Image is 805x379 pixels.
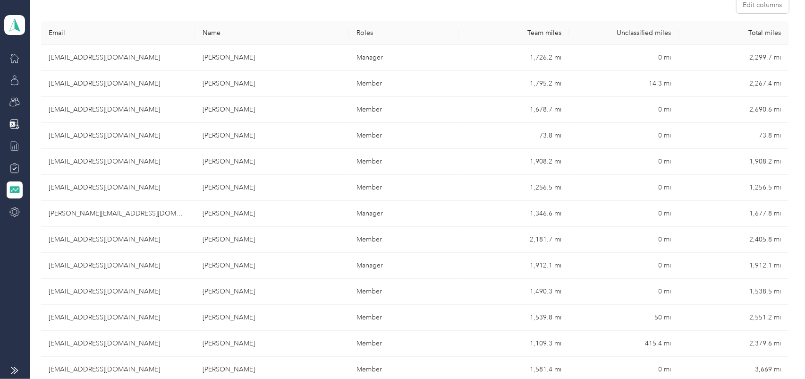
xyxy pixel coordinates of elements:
td: tjones@corefoodservice.com [41,305,195,331]
td: 1,256.5 mi [679,175,789,201]
td: 1,912.1 mi [459,253,569,279]
td: 2,299.7 mi [679,45,789,71]
td: Member [349,305,459,331]
td: 0 mi [569,123,679,149]
td: 73.8 mi [459,123,569,149]
td: kdevers@corefoodservice.com [41,253,195,279]
td: egeppi@corefoodservice.com [41,331,195,357]
td: rwcook@corefoodservice.com [41,149,195,175]
td: Kelley M. Devers [195,253,349,279]
td: 1,538.5 mi [679,279,789,305]
td: Emily M. Geppi [195,331,349,357]
td: 2,181.7 mi [459,227,569,253]
td: 0 mi [569,97,679,123]
td: 0 mi [569,45,679,71]
td: 2,267.4 mi [679,71,789,97]
td: smurray@corefoodservice.com [41,279,195,305]
th: Name [195,21,349,45]
td: Manager [349,201,459,227]
td: Calvin C. Marshall [195,45,349,71]
th: Team miles [459,21,569,45]
td: Theodore S. Jones [195,305,349,331]
th: Email [41,21,195,45]
td: cmarshall@corefoodservice.com [41,45,195,71]
td: 14.3 mi [569,71,679,97]
td: Member [349,227,459,253]
td: 2,690.6 mi [679,97,789,123]
td: dmallonee@corefoodservice.com [41,97,195,123]
td: 0 mi [569,279,679,305]
td: Deborah A. Mallonee [195,97,349,123]
td: 0 mi [569,253,679,279]
td: 1,490.3 mi [459,279,569,305]
td: Shannon K. Murray [195,279,349,305]
th: Unclassified miles [569,21,679,45]
td: Member [349,123,459,149]
td: 1,677.8 mi [679,201,789,227]
td: lkramer@corefoodservice.com [41,175,195,201]
td: 1,678.7 mi [459,97,569,123]
th: Total miles [679,21,789,45]
iframe: Everlance-gr Chat Button Frame [752,326,805,379]
td: Joseph E. Tinkham [195,227,349,253]
td: 2,405.8 mi [679,227,789,253]
td: 2,379.6 mi [679,331,789,357]
td: Ronald W. Cook [195,149,349,175]
td: Manager [349,253,459,279]
td: 415.4 mi [569,331,679,357]
td: Kevin P. Odonnell [195,71,349,97]
td: 0 mi [569,201,679,227]
td: 1,109.3 mi [459,331,569,357]
td: 1,539.8 mi [459,305,569,331]
td: Member [349,149,459,175]
td: kodonnell@corefoodservice.com [41,71,195,97]
td: pohara@corefoodservice.com [41,123,195,149]
td: Member [349,175,459,201]
td: 1,908.2 mi [679,149,789,175]
td: 73.8 mi [679,123,789,149]
td: Manager [349,45,459,71]
td: 1,912.1 mi [679,253,789,279]
td: pjoseph@corefoodservice.com [41,201,195,227]
td: 50 mi [569,305,679,331]
td: Member [349,97,459,123]
td: 0 mi [569,149,679,175]
td: Member [349,331,459,357]
td: etinkham@corefoodservice.com [41,227,195,253]
td: 2,551.2 mi [679,305,789,331]
td: 1,908.2 mi [459,149,569,175]
td: 1,726.2 mi [459,45,569,71]
td: Patrick W. O'Hara [195,123,349,149]
td: 0 mi [569,175,679,201]
td: 1,346.6 mi [459,201,569,227]
th: Roles [349,21,459,45]
td: Member [349,71,459,97]
td: Member [349,279,459,305]
td: 1,795.2 mi [459,71,569,97]
td: Lindsay R. Kramer [195,175,349,201]
td: 0 mi [569,227,679,253]
td: Philip G. Joseph [195,201,349,227]
td: 1,256.5 mi [459,175,569,201]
